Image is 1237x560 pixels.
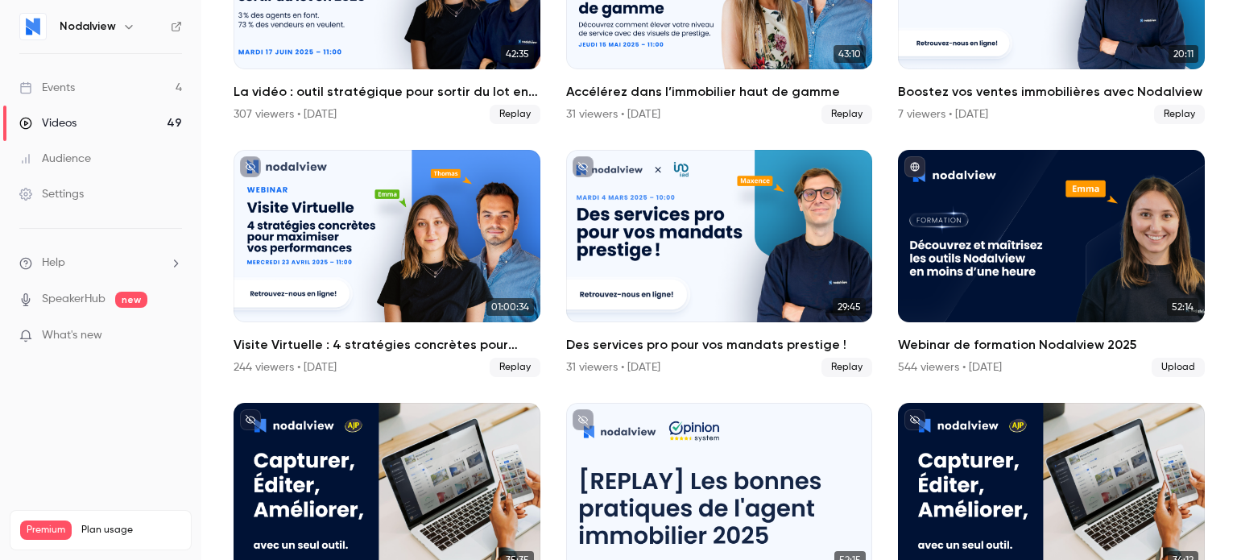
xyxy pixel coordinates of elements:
[20,14,46,39] img: Nodalview
[234,335,540,355] h2: Visite Virtuelle : 4 stratégies concrètes pour maximiser vos performances
[1169,45,1198,63] span: 20:11
[1167,298,1198,316] span: 52:14
[573,409,594,430] button: unpublished
[20,521,72,540] span: Premium
[904,409,925,430] button: unpublished
[19,186,84,202] div: Settings
[898,106,988,122] div: 7 viewers • [DATE]
[898,150,1205,377] a: 52:14Webinar de formation Nodalview 2025544 viewers • [DATE]Upload
[833,298,866,316] span: 29:45
[898,335,1205,355] h2: Webinar de formation Nodalview 2025
[234,150,540,377] li: Visite Virtuelle : 4 stratégies concrètes pour maximiser vos performances
[566,150,873,377] a: 29:45Des services pro pour vos mandats prestige !31 viewers • [DATE]Replay
[566,359,660,375] div: 31 viewers • [DATE]
[42,291,105,308] a: SpeakerHub
[1154,105,1205,124] span: Replay
[566,335,873,355] h2: Des services pro pour vos mandats prestige !
[486,298,534,316] span: 01:00:34
[240,156,261,177] button: unpublished
[566,106,660,122] div: 31 viewers • [DATE]
[898,359,1002,375] div: 544 viewers • [DATE]
[19,80,75,96] div: Events
[19,255,182,272] li: help-dropdown-opener
[234,106,337,122] div: 307 viewers • [DATE]
[234,150,540,377] a: 01:00:34Visite Virtuelle : 4 stratégies concrètes pour maximiser vos performances244 viewers • [D...
[81,524,181,537] span: Plan usage
[898,82,1205,102] h2: Boostez vos ventes immobilières avec Nodalview
[573,156,594,177] button: unpublished
[234,82,540,102] h2: La vidéo : outil stratégique pour sortir du lot en 2025
[1152,358,1205,377] span: Upload
[821,358,872,377] span: Replay
[834,45,866,63] span: 43:10
[240,409,261,430] button: unpublished
[60,19,116,35] h6: Nodalview
[821,105,872,124] span: Replay
[566,150,873,377] li: Des services pro pour vos mandats prestige !
[490,105,540,124] span: Replay
[501,45,534,63] span: 42:35
[115,292,147,308] span: new
[490,358,540,377] span: Replay
[19,115,77,131] div: Videos
[19,151,91,167] div: Audience
[904,156,925,177] button: published
[163,329,182,343] iframe: Noticeable Trigger
[898,150,1205,377] li: Webinar de formation Nodalview 2025
[566,82,873,102] h2: Accélérez dans l’immobilier haut de gamme
[234,359,337,375] div: 244 viewers • [DATE]
[42,327,102,344] span: What's new
[42,255,65,272] span: Help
